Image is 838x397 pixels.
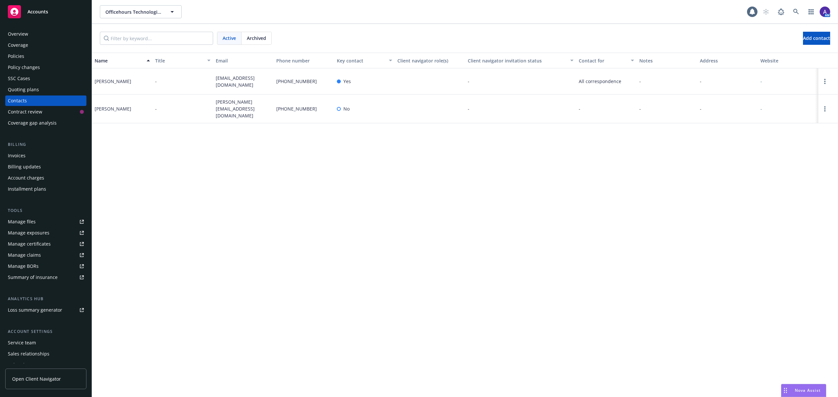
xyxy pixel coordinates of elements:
div: Analytics hub [5,296,86,302]
button: Client navigator invitation status [465,53,576,68]
a: Policy changes [5,62,86,73]
div: Sales relationships [8,349,49,359]
span: Nova Assist [795,388,821,393]
div: Loss summary generator [8,305,62,315]
span: All correspondence [579,78,634,85]
div: Billing [5,141,86,148]
div: Installment plans [8,184,46,194]
div: Contract review [8,107,42,117]
div: Overview [8,29,28,39]
div: Manage claims [8,250,41,260]
span: [PERSON_NAME][EMAIL_ADDRESS][DOMAIN_NAME] [216,98,271,119]
span: - [700,78,701,85]
div: Key contact [337,57,385,64]
div: Coverage gap analysis [8,118,57,128]
button: Title [153,53,213,68]
a: SSC Cases [5,73,86,84]
button: Phone number [274,53,334,68]
a: Sales relationships [5,349,86,359]
span: Officehours Technologies Co. [105,9,162,15]
a: Summary of insurance [5,272,86,283]
span: Accounts [27,9,48,14]
div: Tools [5,207,86,214]
span: - [468,105,469,112]
div: - [760,78,762,85]
div: Account settings [5,328,86,335]
a: Accounts [5,3,86,21]
div: Title [155,57,203,64]
a: Start snowing [759,5,773,18]
div: Address [700,57,755,64]
a: Search [790,5,803,18]
a: Contacts [5,95,86,106]
div: Website [760,57,816,64]
img: photo [820,7,830,17]
div: Manage BORs [8,261,39,271]
span: - [639,105,641,112]
div: Contact for [579,57,627,64]
a: Contract review [5,107,86,117]
div: Account charges [8,173,44,183]
button: Key contact [334,53,395,68]
a: Switch app [805,5,818,18]
a: Open options [821,105,829,113]
div: Phone number [276,57,332,64]
div: SSC Cases [8,73,30,84]
div: - [760,105,762,112]
span: - [579,105,580,112]
button: Name [92,53,153,68]
div: Billing updates [8,162,41,172]
span: Open Client Navigator [12,375,61,382]
div: Policy changes [8,62,40,73]
div: [PERSON_NAME] [95,105,131,112]
a: Open options [821,78,829,85]
a: Billing updates [5,162,86,172]
a: Coverage [5,40,86,50]
a: Account charges [5,173,86,183]
span: Add contact [803,35,830,41]
div: Name [95,57,143,64]
span: - [639,78,641,85]
div: Manage certificates [8,239,51,249]
a: Report a Bug [774,5,788,18]
a: Related accounts [5,360,86,370]
span: [PHONE_NUMBER] [276,105,317,112]
button: Client navigator role(s) [395,53,465,68]
div: Quoting plans [8,84,39,95]
div: Client navigator invitation status [468,57,566,64]
span: Archived [247,35,266,42]
a: Manage claims [5,250,86,260]
div: Drag to move [781,384,790,397]
a: Installment plans [5,184,86,194]
a: Coverage gap analysis [5,118,86,128]
button: Nova Assist [781,384,826,397]
div: Policies [8,51,24,61]
div: Service team [8,337,36,348]
span: Yes [343,78,351,85]
a: Manage certificates [5,239,86,249]
div: Contacts [8,95,27,106]
button: Contact for [576,53,637,68]
div: Manage files [8,216,36,227]
div: Notes [639,57,695,64]
a: Manage BORs [5,261,86,271]
a: Service team [5,337,86,348]
span: [PHONE_NUMBER] [276,78,317,85]
div: Related accounts [8,360,46,370]
div: Invoices [8,150,26,161]
span: Active [223,35,236,42]
a: Manage files [5,216,86,227]
button: Address [697,53,758,68]
a: Manage exposures [5,228,86,238]
a: Loss summary generator [5,305,86,315]
button: Add contact [803,32,830,45]
div: Summary of insurance [8,272,58,283]
a: Policies [5,51,86,61]
div: Manage exposures [8,228,49,238]
a: Invoices [5,150,86,161]
button: Email [213,53,274,68]
div: Email [216,57,271,64]
div: Client navigator role(s) [397,57,463,64]
button: Notes [637,53,697,68]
